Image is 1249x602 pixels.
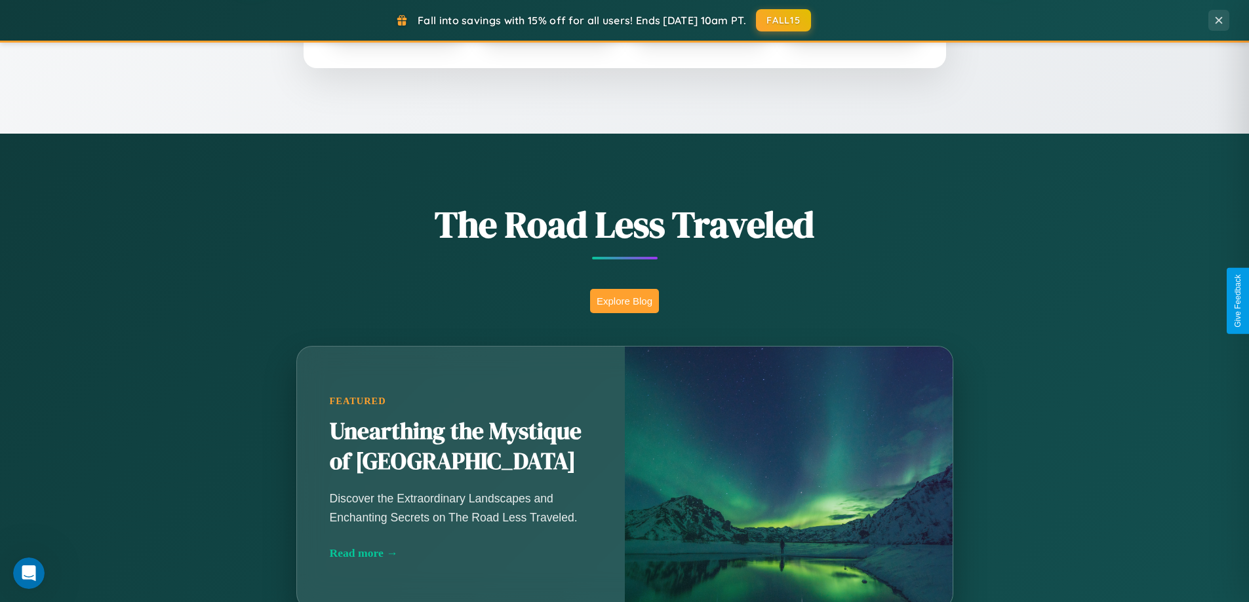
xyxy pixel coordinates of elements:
div: Read more → [330,546,592,560]
button: FALL15 [756,9,811,31]
div: Featured [330,396,592,407]
iframe: Intercom live chat [13,557,45,589]
span: Fall into savings with 15% off for all users! Ends [DATE] 10am PT. [418,14,746,27]
h2: Unearthing the Mystique of [GEOGRAPHIC_DATA] [330,417,592,477]
p: Discover the Extraordinary Landscapes and Enchanting Secrets on The Road Less Traveled. [330,489,592,526]
button: Explore Blog [590,289,659,313]
div: Give Feedback [1233,274,1242,328]
h1: The Road Less Traveled [231,199,1018,250]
